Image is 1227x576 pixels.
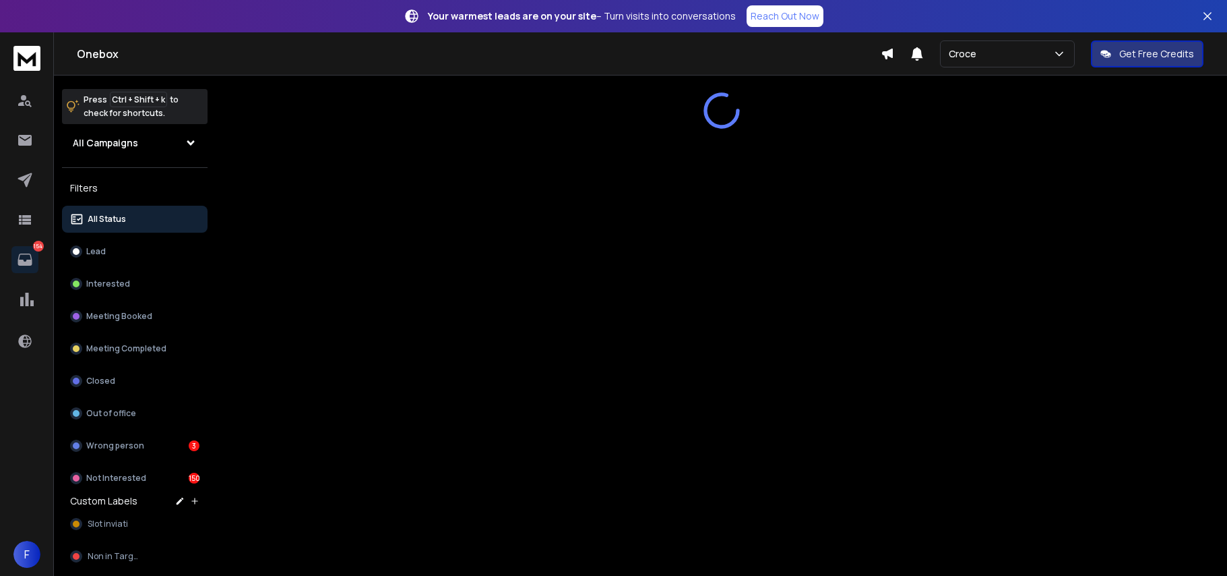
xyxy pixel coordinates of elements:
p: Croce [949,47,982,61]
button: Closed [62,368,208,395]
div: 150 [189,473,199,484]
button: Get Free Credits [1091,40,1203,67]
p: 154 [33,241,44,252]
button: Slot inviati [62,511,208,538]
p: Press to check for shortcuts. [84,93,179,120]
p: Wrong person [86,440,144,451]
p: All Status [88,214,126,225]
p: – Turn visits into conversations [428,9,736,23]
p: Reach Out Now [751,9,819,23]
span: Ctrl + Shift + k [110,92,167,107]
button: Not Interested150 [62,465,208,492]
h1: Onebox [77,46,881,62]
p: Interested [86,279,130,289]
button: Meeting Completed [62,335,208,362]
button: Lead [62,238,208,265]
h3: Custom Labels [70,494,137,508]
a: Reach Out Now [747,5,823,27]
p: Meeting Completed [86,343,166,354]
p: Get Free Credits [1119,47,1194,61]
button: Out of office [62,400,208,427]
h1: All Campaigns [73,136,138,150]
img: logo [13,46,40,71]
p: Lead [86,246,106,257]
button: All Campaigns [62,129,208,156]
p: Out of office [86,408,136,419]
button: Non in Target [62,543,208,570]
strong: Your warmest leads are on your site [428,9,596,22]
span: Slot inviati [88,519,128,529]
button: Meeting Booked [62,303,208,330]
button: Interested [62,270,208,297]
p: Not Interested [86,473,146,484]
span: Non in Target [88,551,141,562]
div: 3 [189,440,199,451]
button: F [13,541,40,568]
h3: Filters [62,179,208,198]
button: All Status [62,206,208,233]
p: Closed [86,376,115,386]
p: Meeting Booked [86,311,152,322]
a: 154 [11,246,38,273]
button: Wrong person3 [62,432,208,459]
